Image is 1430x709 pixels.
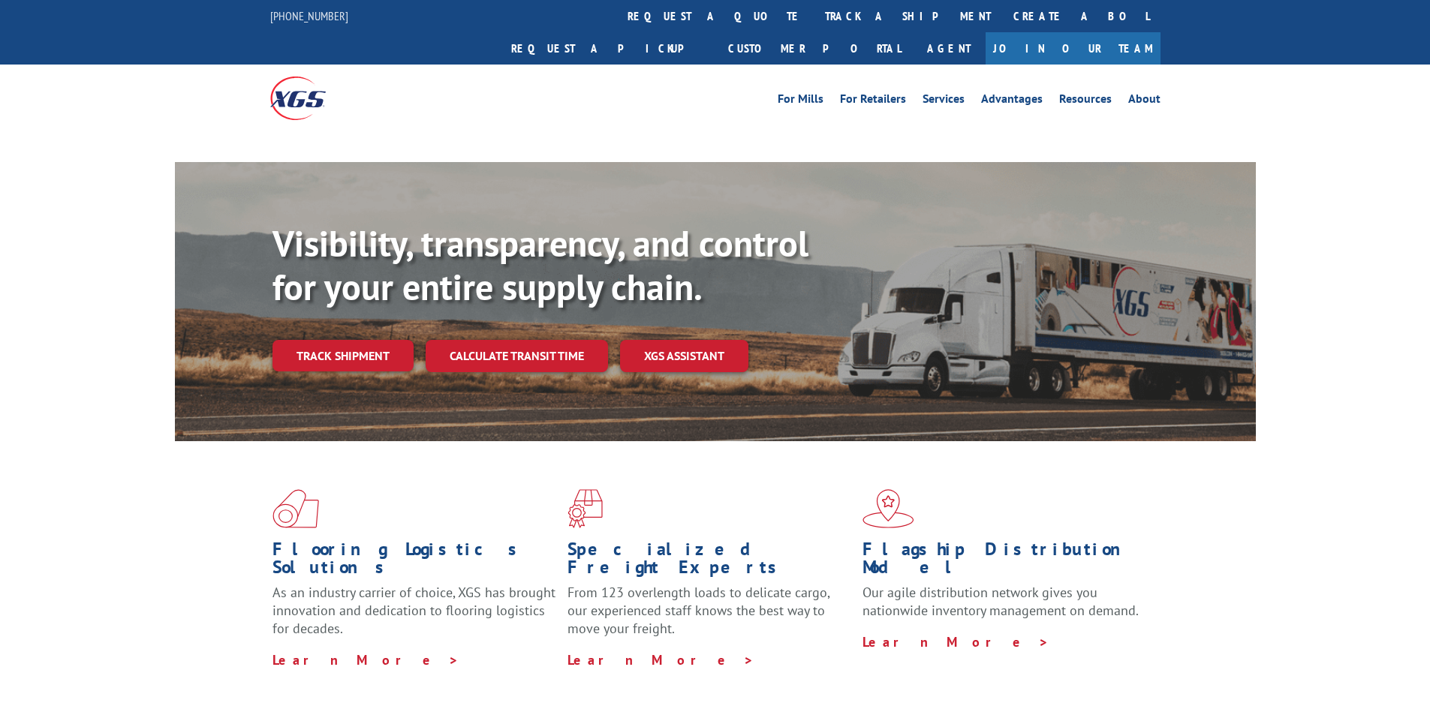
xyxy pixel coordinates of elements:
span: Our agile distribution network gives you nationwide inventory management on demand. [863,584,1139,619]
a: For Retailers [840,93,906,110]
p: From 123 overlength loads to delicate cargo, our experienced staff knows the best way to move you... [567,584,851,650]
a: Resources [1059,93,1112,110]
a: Learn More > [272,651,459,668]
a: Services [923,93,965,110]
h1: Flagship Distribution Model [863,540,1146,584]
a: Join Our Team [986,32,1161,65]
a: For Mills [778,93,823,110]
a: Agent [912,32,986,65]
img: xgs-icon-focused-on-flooring-red [567,489,603,528]
h1: Specialized Freight Experts [567,540,851,584]
a: Calculate transit time [426,340,608,372]
a: XGS ASSISTANT [620,340,748,372]
a: About [1128,93,1161,110]
a: Learn More > [567,651,754,668]
a: Customer Portal [717,32,912,65]
a: Track shipment [272,340,414,371]
a: Advantages [981,93,1043,110]
a: [PHONE_NUMBER] [270,8,348,23]
b: Visibility, transparency, and control for your entire supply chain. [272,220,808,310]
h1: Flooring Logistics Solutions [272,540,556,584]
a: Learn More > [863,633,1049,650]
a: Request a pickup [500,32,717,65]
img: xgs-icon-flagship-distribution-model-red [863,489,914,528]
span: As an industry carrier of choice, XGS has brought innovation and dedication to flooring logistics... [272,584,555,637]
img: xgs-icon-total-supply-chain-intelligence-red [272,489,319,528]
